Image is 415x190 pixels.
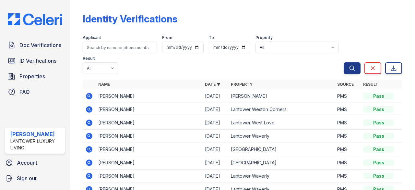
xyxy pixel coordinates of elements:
td: [PERSON_NAME] [96,170,202,183]
td: [DATE] [202,170,228,183]
span: Sign out [17,174,37,182]
div: Pass [363,159,394,166]
td: [DATE] [202,143,228,156]
label: Result [83,56,95,61]
a: Property [231,82,253,87]
div: Pass [363,146,394,153]
td: PMS [335,103,361,116]
span: ID Verifications [19,57,56,65]
td: PMS [335,170,361,183]
label: From [162,35,172,40]
td: [PERSON_NAME] [228,90,335,103]
a: Account [3,156,67,169]
td: [PERSON_NAME] [96,156,202,170]
td: Lantower West Love [228,116,335,130]
td: [DATE] [202,116,228,130]
td: [PERSON_NAME] [96,103,202,116]
td: [PERSON_NAME] [96,130,202,143]
div: Lantower Luxury Living [10,138,62,151]
a: Doc Verifications [5,39,65,52]
td: PMS [335,116,361,130]
div: Pass [363,133,394,139]
label: Applicant [83,35,101,40]
div: [PERSON_NAME] [10,130,62,138]
input: Search by name or phone number [83,42,157,53]
a: FAQ [5,85,65,98]
a: ID Verifications [5,54,65,67]
td: Lantower Weston Corners [228,103,335,116]
span: Account [17,159,37,167]
td: Lantower Waverly [228,170,335,183]
label: Property [255,35,273,40]
a: Name [98,82,110,87]
td: [PERSON_NAME] [96,143,202,156]
td: PMS [335,130,361,143]
td: [DATE] [202,103,228,116]
td: [PERSON_NAME] [96,116,202,130]
td: [DATE] [202,156,228,170]
span: Doc Verifications [19,41,61,49]
a: Date ▼ [205,82,220,87]
a: Source [337,82,354,87]
a: Sign out [3,172,67,185]
a: Properties [5,70,65,83]
td: PMS [335,143,361,156]
span: Properties [19,72,45,80]
div: Pass [363,120,394,126]
td: Lantower Waverly [228,130,335,143]
td: [PERSON_NAME] [96,90,202,103]
td: [GEOGRAPHIC_DATA] [228,143,335,156]
div: Pass [363,93,394,99]
div: Pass [363,106,394,113]
img: CE_Logo_Blue-a8612792a0a2168367f1c8372b55b34899dd931a85d93a1a3d3e32e68fde9ad4.png [3,13,67,26]
div: Pass [363,173,394,179]
div: Identity Verifications [83,13,177,25]
a: Result [363,82,378,87]
td: PMS [335,90,361,103]
td: [DATE] [202,90,228,103]
td: [DATE] [202,130,228,143]
span: FAQ [19,88,30,96]
td: [GEOGRAPHIC_DATA] [228,156,335,170]
label: To [209,35,214,40]
td: PMS [335,156,361,170]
